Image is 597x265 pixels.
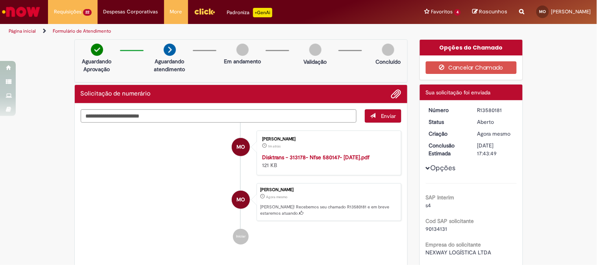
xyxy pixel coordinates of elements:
[194,6,215,17] img: click_logo_yellow_360x200.png
[473,8,508,16] a: Rascunhos
[262,153,393,169] div: 121 KB
[420,40,523,55] div: Opções do Chamado
[423,142,471,157] dt: Conclusão Estimada
[266,195,287,199] time: 30/09/2025 09:43:44
[426,89,491,96] span: Sua solicitação foi enviada
[365,109,401,123] button: Enviar
[426,225,447,232] span: 90134131
[477,130,511,137] time: 30/09/2025 09:43:44
[232,191,250,209] div: Maiara Cristina Do Nascimento Romao De Oliveira
[81,123,402,252] ul: Histórico de tíquete
[382,44,394,56] img: img-circle-grey.png
[262,137,393,142] div: [PERSON_NAME]
[426,241,481,248] b: Empresa do solicitante
[551,8,591,15] span: [PERSON_NAME]
[260,204,397,216] p: [PERSON_NAME]! Recebemos seu chamado R13580181 e em breve estaremos atuando.
[53,28,111,34] a: Formulário de Atendimento
[224,57,261,65] p: Em andamento
[83,9,92,16] span: 22
[81,109,357,123] textarea: Digite sua mensagem aqui...
[423,130,471,138] dt: Criação
[253,8,272,17] p: +GenAi
[309,44,322,56] img: img-circle-grey.png
[477,118,514,126] div: Aberto
[6,24,392,39] ul: Trilhas de página
[477,106,514,114] div: R13580181
[477,130,511,137] span: Agora mesmo
[391,89,401,99] button: Adicionar anexos
[232,138,250,156] div: Maiara Cristina Do Nascimento Romao De Oliveira
[431,8,453,16] span: Favoritos
[91,44,103,56] img: check-circle-green.png
[78,57,116,73] p: Aguardando Aprovação
[151,57,189,73] p: Aguardando atendimento
[227,8,272,17] div: Padroniza
[237,138,245,156] span: MO
[304,58,327,66] p: Validação
[237,44,249,56] img: img-circle-grey.png
[426,61,517,74] button: Cancelar Chamado
[81,183,402,221] li: Maiara Cristina Do Nascimento Romao De Oliveira
[164,44,176,56] img: arrow-next.png
[268,144,281,149] span: 1m atrás
[375,58,401,66] p: Concluído
[268,144,281,149] time: 30/09/2025 09:42:39
[426,194,455,201] b: SAP Interim
[423,106,471,114] dt: Número
[477,142,514,157] div: [DATE] 17:43:49
[540,9,546,14] span: MO
[262,154,370,161] a: Disktrans - 313178- Nfse 580147- [DATE].pdf
[426,217,474,225] b: Cod SAP solicitante
[1,4,41,20] img: ServiceNow
[81,90,151,98] h2: Solicitação de numerário Histórico de tíquete
[170,8,182,16] span: More
[423,118,471,126] dt: Status
[9,28,36,34] a: Página inicial
[426,202,431,209] span: s4
[54,8,81,16] span: Requisições
[454,9,461,16] span: 4
[266,195,287,199] span: Agora mesmo
[104,8,158,16] span: Despesas Corporativas
[381,112,396,120] span: Enviar
[237,190,245,209] span: MO
[479,8,508,15] span: Rascunhos
[477,130,514,138] div: 30/09/2025 09:43:44
[426,249,492,256] span: NEXWAY LOGÍSTICA LTDA
[260,188,397,192] div: [PERSON_NAME]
